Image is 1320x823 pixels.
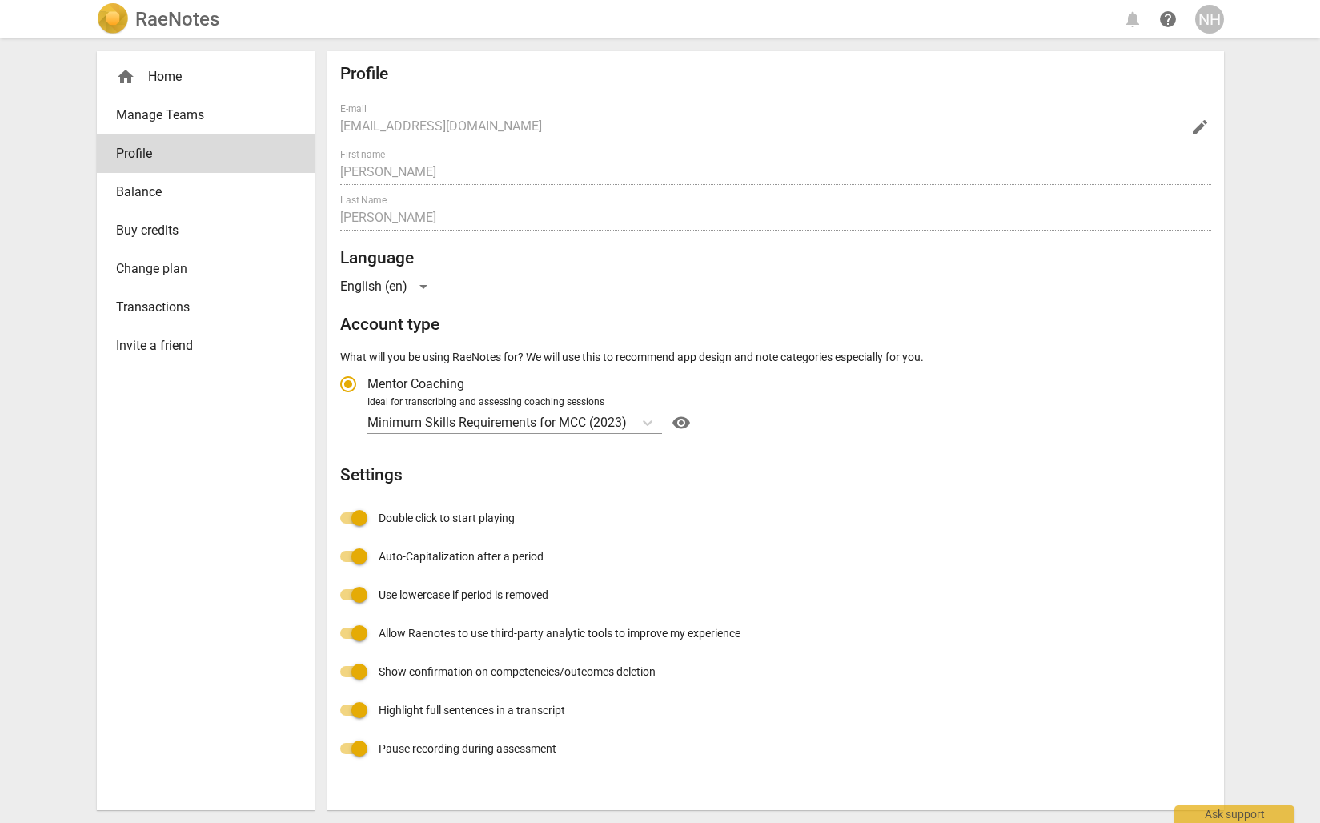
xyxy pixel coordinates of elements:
[340,365,1211,436] div: Account type
[379,702,565,719] span: Highlight full sentences in a transcript
[97,96,315,134] a: Manage Teams
[379,625,740,642] span: Allow Raenotes to use third-party analytic tools to improve my experience
[116,221,283,240] span: Buy credits
[116,144,283,163] span: Profile
[97,288,315,327] a: Transactions
[628,415,632,430] input: Ideal for transcribing and assessing coaching sessionsMinimum Skills Requirements for MCC (2023)Help
[97,3,219,35] a: LogoRaeNotes
[340,104,367,114] label: E-mail
[340,274,433,299] div: English (en)
[116,336,283,355] span: Invite a friend
[97,3,129,35] img: Logo
[340,195,387,205] label: Last Name
[379,587,548,604] span: Use lowercase if period is removed
[1195,5,1224,34] button: NH
[97,211,315,250] a: Buy credits
[340,248,1211,268] h2: Language
[97,173,315,211] a: Balance
[367,413,627,432] p: Minimum Skills Requirements for MCC (2023)
[668,410,694,436] button: Help
[116,67,135,86] span: home
[116,298,283,317] span: Transactions
[379,548,544,565] span: Auto-Capitalization after a period
[367,375,464,393] span: Mentor Coaching
[340,465,1211,485] h2: Settings
[340,150,385,159] label: First name
[1189,116,1211,139] button: Change Email
[662,410,694,436] a: Help
[340,349,1211,366] p: What will you be using RaeNotes for? We will use this to recommend app design and note categories...
[116,259,283,279] span: Change plan
[97,327,315,365] a: Invite a friend
[379,741,556,757] span: Pause recording during assessment
[1174,805,1294,823] div: Ask support
[1153,5,1182,34] a: Help
[379,510,515,527] span: Double click to start playing
[116,106,283,125] span: Manage Teams
[668,413,694,432] span: visibility
[97,58,315,96] div: Home
[116,67,283,86] div: Home
[379,664,656,680] span: Show confirmation on competencies/outcomes deletion
[97,134,315,173] a: Profile
[340,64,1211,84] h2: Profile
[97,250,315,288] a: Change plan
[340,315,1211,335] h2: Account type
[1190,118,1210,137] span: edit
[1158,10,1178,29] span: help
[135,8,219,30] h2: RaeNotes
[116,183,283,202] span: Balance
[367,395,1206,410] div: Ideal for transcribing and assessing coaching sessions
